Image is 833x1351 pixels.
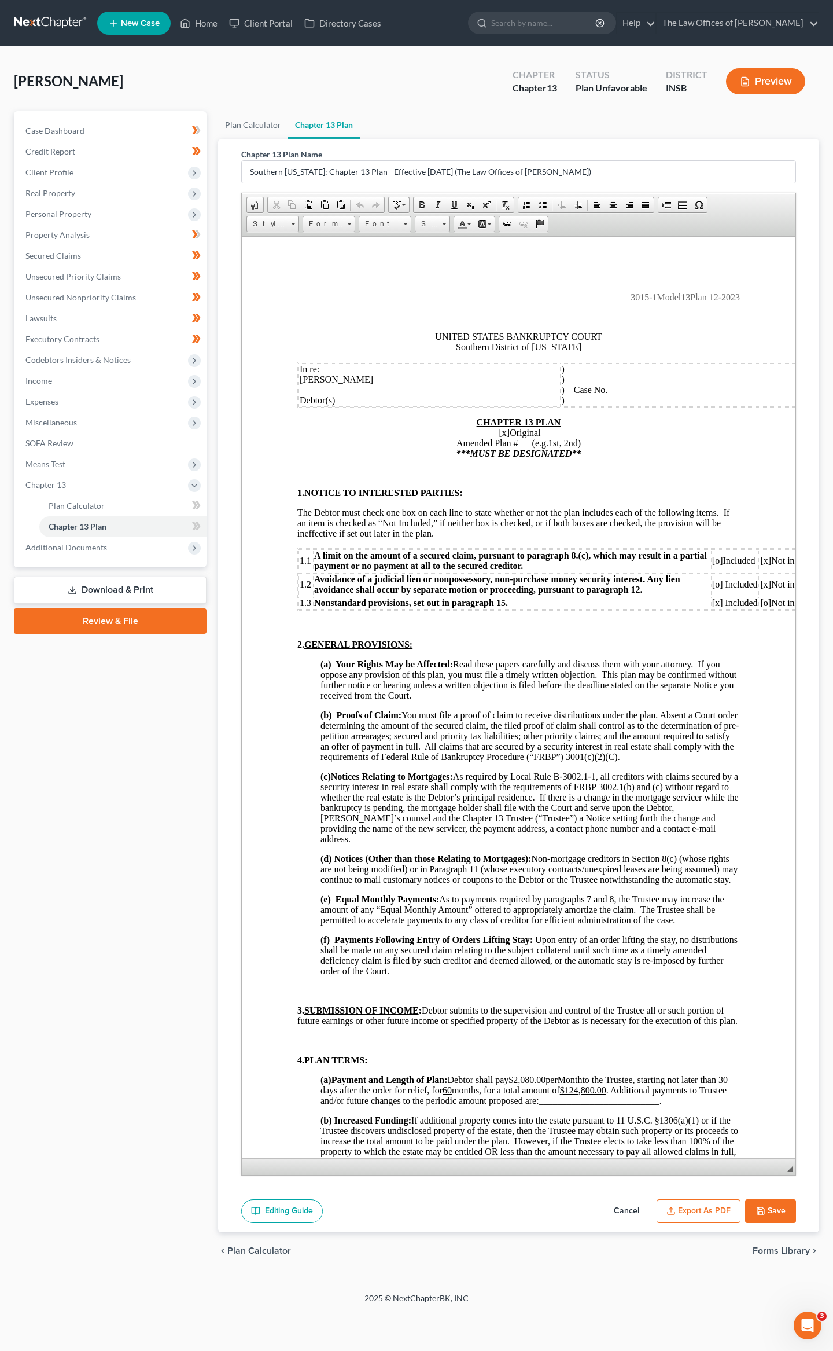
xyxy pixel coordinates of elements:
button: chevron_left Plan Calculator [218,1246,291,1255]
a: Cut [268,197,284,212]
button: Forms Library chevron_right [753,1246,819,1255]
span: Debtor shall pay per to the Trustee, starting not later than 30 days after the order for relief, ... [79,838,486,869]
span: 13 [547,82,557,93]
a: Text Color [454,216,474,232]
a: Directory Cases [298,13,387,34]
span: Size [415,216,438,232]
button: Preview [726,68,805,94]
a: Plan Calculator [39,495,207,516]
a: Paste from Word [333,197,349,212]
span: Chapter 13 Plan [49,522,106,531]
a: Plan Calculator [218,111,288,139]
a: Center [605,197,621,212]
span: Non-mortgage creditors in Section 8(c) (whose rights are not being modified) or in Paragraph 11 (... [79,617,496,648]
span: Read these papers carefully and discuss them with your attorney. If you oppose any provision of t... [79,423,495,464]
a: Underline [446,197,462,212]
a: Document Properties [247,197,263,212]
strong: Notices Relating to Mortgages: [89,535,211,545]
a: Help [617,13,655,34]
span: Client Profile [25,167,73,177]
span: [x] [519,319,530,329]
a: Undo [352,197,368,212]
span: SOFA Review [25,438,73,448]
a: Size [415,216,450,232]
div: Chapter [513,82,557,95]
u: SUBMISSION OF INCOME [62,769,177,779]
button: Save [745,1199,796,1224]
span: Additional Documents [25,542,107,552]
a: Insert Special Character [691,197,707,212]
span: Expenses [25,397,58,406]
span: [x] [470,361,481,371]
iframe: Rich Text Editor, document-ckeditor [242,237,795,1158]
a: Unsecured Priority Claims [16,266,207,287]
span: Included [484,361,516,371]
span: Font [359,216,400,232]
span: 3 [817,1312,827,1321]
a: Chapter 13 Plan [39,516,207,537]
span: Included [484,343,516,353]
strong: (e) Equal Monthly Payments: [79,658,197,667]
a: Insert/Remove Bulleted List [535,197,551,212]
span: Styles [247,216,288,232]
span: Format [303,216,344,232]
u: Month [316,838,341,848]
a: Chapter 13 Plan [288,111,360,139]
span: [PERSON_NAME] [14,72,123,89]
span: Included [470,319,514,329]
a: Copy [284,197,300,212]
strong: Avoidance of a judicial lien or nonpossessory, non-purchase money security interest. Any lien avo... [72,337,438,358]
a: Align Right [621,197,637,212]
span: Secured Claims [25,251,81,260]
a: Paste [300,197,316,212]
span: [o] [470,319,481,329]
a: Increase Indent [570,197,586,212]
button: Export as PDF [657,1199,740,1224]
a: Executory Contracts [16,329,207,350]
span: Personal Property [25,209,91,219]
span: As to payments required by paragraphs 7 and 8, the Trustee may increase the amount of any “Equal ... [79,658,482,688]
a: Anchor [532,216,548,232]
u: $2,080.00 [267,838,304,848]
span: Resize [787,1166,793,1172]
div: District [666,68,707,82]
strong: 4. [56,818,126,828]
span: Debtor submits to the supervision and control of the Trustee all or such portion of future earnin... [56,769,496,789]
strong: (b) [79,879,90,889]
a: Download & Print [14,577,207,604]
button: Cancel [601,1199,652,1224]
span: 1.3 [58,361,69,371]
span: Unsecured Priority Claims [25,271,121,281]
strong: (d) Notices (Other than those Relating to Mortgages):​ [79,617,290,627]
a: Format [303,216,355,232]
a: Credit Report [16,141,207,162]
strong: (a) Your Rights May be Affected: [79,423,211,432]
span: You must file a proof of claim to receive distributions under the plan. Absent a Court order dete... [79,473,497,525]
span: 1.2 [58,343,69,353]
a: Home [174,13,223,34]
a: Editing Guide [241,1199,323,1224]
div: 2025 © NextChapterBK, INC [87,1293,746,1313]
strong: 3. : [56,769,180,779]
i: chevron_left [218,1246,227,1255]
span: [x] [519,343,530,353]
span: Income [25,376,52,386]
a: Property Analysis [16,225,207,245]
span: Not included [519,319,578,329]
span: Lawsuits [25,313,57,323]
strong: (a) [79,838,206,848]
input: Enter name... [242,161,795,183]
a: Bold [414,197,430,212]
a: Align Left [589,197,605,212]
